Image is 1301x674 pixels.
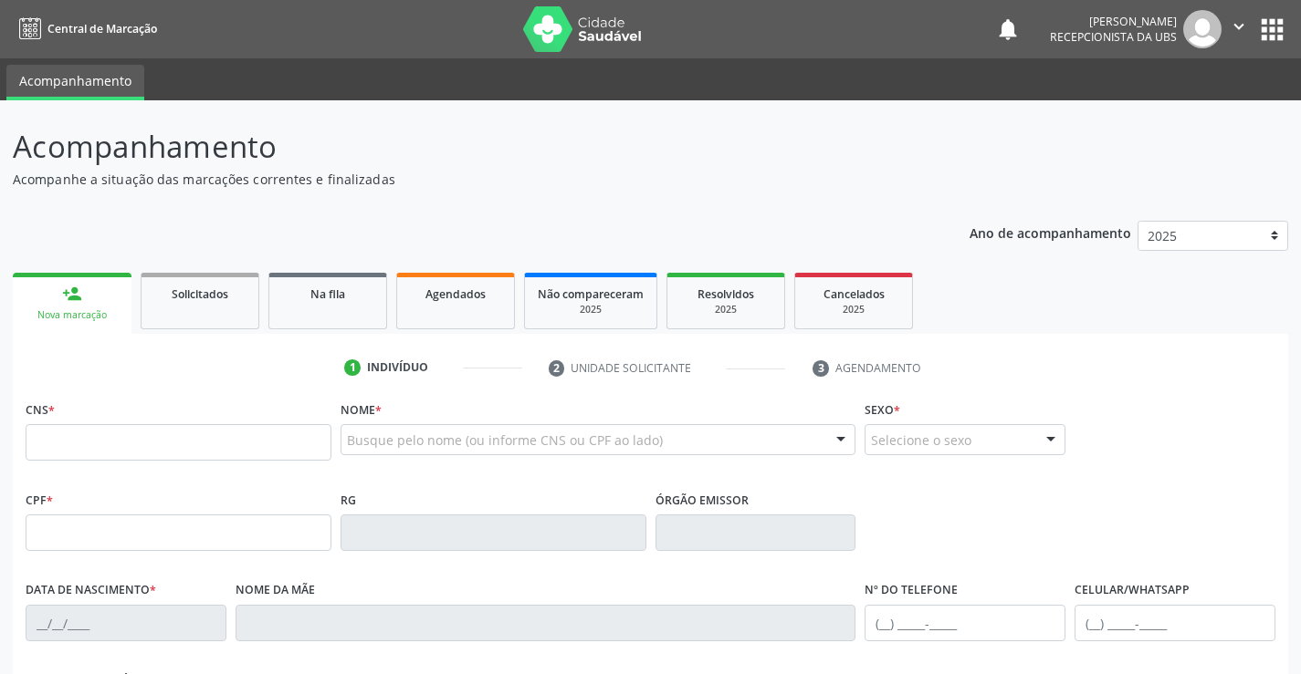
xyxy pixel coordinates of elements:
input: __/__/____ [26,605,226,641]
div: Nova marcação [26,308,119,322]
label: Sexo [865,396,900,424]
label: RG [341,486,356,514]
span: Solicitados [172,286,228,302]
span: Na fila [310,286,345,302]
div: 2025 [538,303,644,316]
input: (__) _____-_____ [865,605,1065,641]
p: Ano de acompanhamento [970,221,1131,244]
input: (__) _____-_____ [1075,605,1275,641]
label: Nome [341,396,382,424]
label: Nome da mãe [236,576,315,605]
a: Acompanhamento [6,65,144,100]
p: Acompanhe a situação das marcações correntes e finalizadas [13,170,906,189]
button:  [1222,10,1256,48]
p: Acompanhamento [13,124,906,170]
label: Celular/WhatsApp [1075,576,1190,605]
span: Não compareceram [538,286,644,302]
div: 1 [344,359,361,376]
div: 2025 [808,303,899,316]
span: Agendados [425,286,486,302]
span: Recepcionista da UBS [1050,29,1177,45]
div: person_add [62,284,82,304]
label: CPF [26,486,53,514]
div: 2025 [680,303,771,316]
label: Órgão emissor [656,486,749,514]
label: CNS [26,396,55,424]
a: Central de Marcação [13,14,157,44]
img: img [1183,10,1222,48]
i:  [1229,16,1249,36]
span: Selecione o sexo [871,430,971,450]
span: Cancelados [824,286,885,302]
button: notifications [995,16,1021,42]
span: Busque pelo nome (ou informe CNS ou CPF ao lado) [347,430,663,450]
label: Data de nascimento [26,576,156,605]
span: Central de Marcação [47,21,157,36]
div: Indivíduo [367,359,428,376]
label: Nº do Telefone [865,576,958,605]
button: apps [1256,14,1288,46]
span: Resolvidos [698,286,754,302]
div: [PERSON_NAME] [1050,14,1177,29]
